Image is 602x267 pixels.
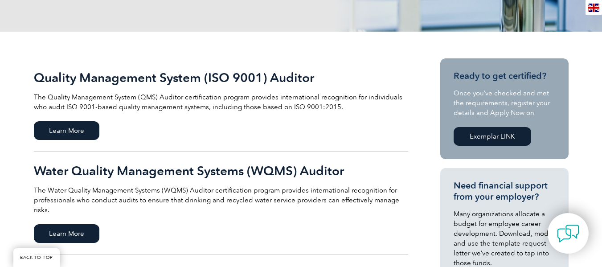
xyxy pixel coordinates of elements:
p: Once you’ve checked and met the requirements, register your details and Apply Now on [454,88,555,118]
img: en [588,4,599,12]
p: The Quality Management System (QMS) Auditor certification program provides international recognit... [34,92,408,112]
h2: Water Quality Management Systems (WQMS) Auditor [34,164,408,178]
span: Learn More [34,121,99,140]
img: contact-chat.png [557,222,579,245]
h2: Quality Management System (ISO 9001) Auditor [34,70,408,85]
h3: Need financial support from your employer? [454,180,555,202]
span: Learn More [34,224,99,243]
h3: Ready to get certified? [454,70,555,82]
p: The Water Quality Management Systems (WQMS) Auditor certification program provides international ... [34,185,408,215]
a: Water Quality Management Systems (WQMS) Auditor The Water Quality Management Systems (WQMS) Audit... [34,152,408,255]
a: Quality Management System (ISO 9001) Auditor The Quality Management System (QMS) Auditor certific... [34,58,408,152]
a: Exemplar LINK [454,127,531,146]
a: BACK TO TOP [13,248,60,267]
